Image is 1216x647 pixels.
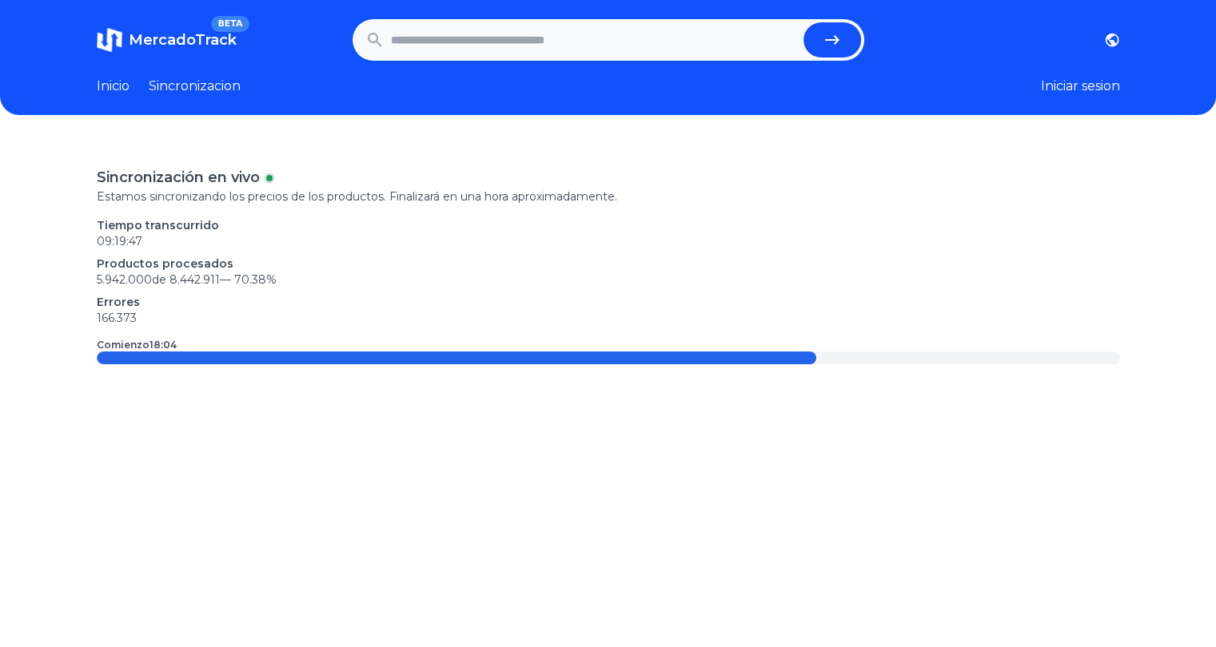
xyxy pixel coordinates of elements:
time: 18:04 [150,339,177,351]
p: 5.942.000 de 8.442.911 — [97,272,1120,288]
p: Errores [97,294,1120,310]
a: Inicio [97,77,130,96]
button: Iniciar sesion [1041,77,1120,96]
span: BETA [211,16,249,32]
img: MercadoTrack [97,27,122,53]
span: 70.38 % [234,272,277,287]
p: Sincronización en vivo [97,166,260,189]
time: 09:19:47 [97,234,142,248]
p: Tiempo transcurrido [97,217,1120,233]
a: MercadoTrackBETA [97,27,237,53]
p: Comienzo [97,339,177,351]
p: Productos procesados [97,256,1120,272]
a: Sincronizacion [149,77,241,96]
p: Estamos sincronizando los precios de los productos. Finalizará en una hora aproximadamente. [97,189,1120,204]
span: MercadoTrack [129,31,237,49]
p: 166.373 [97,310,1120,326]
